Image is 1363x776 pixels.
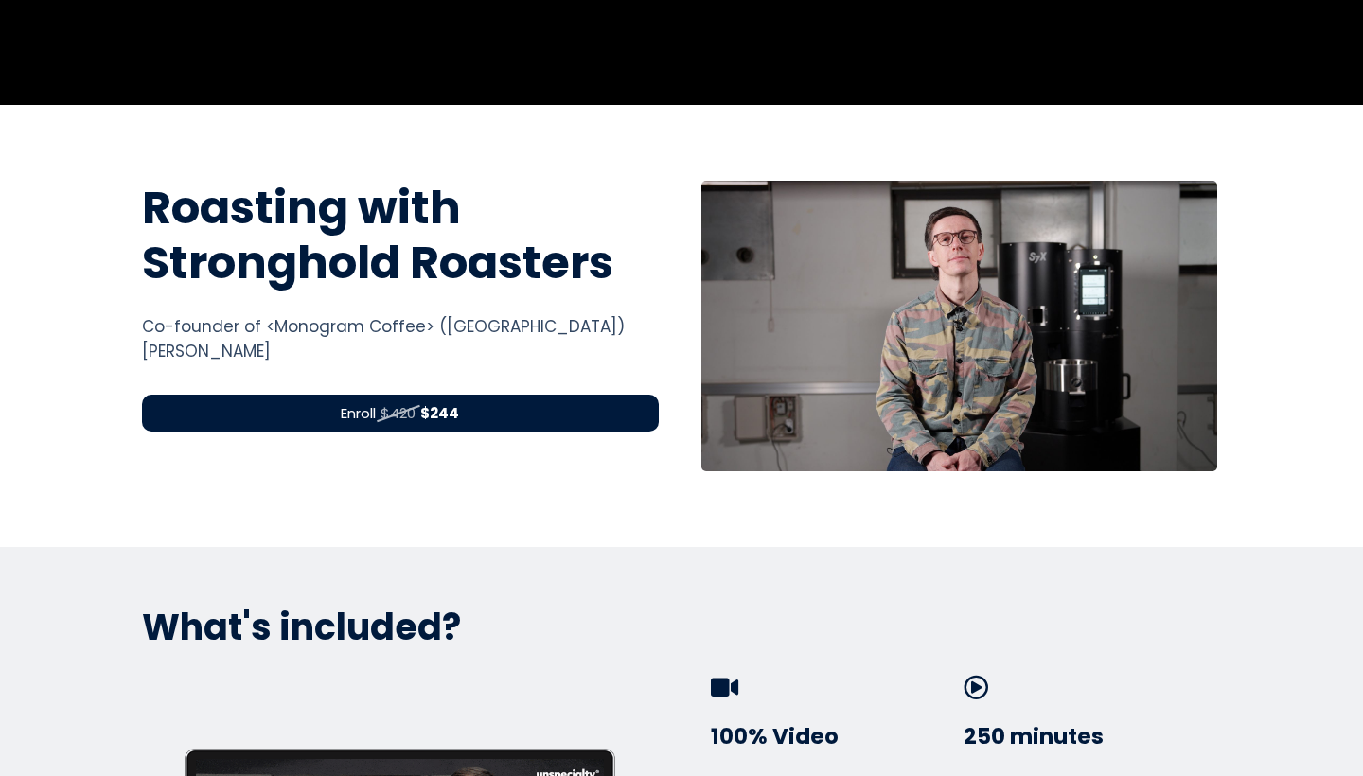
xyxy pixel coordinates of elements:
[420,403,459,423] strong: $244
[142,181,659,290] h1: Roasting with Stronghold Roasters
[142,604,1221,650] p: What's included?
[964,723,1209,751] h3: 250 minutes
[142,314,659,364] div: Co-founder of <Monogram Coffee> ([GEOGRAPHIC_DATA]) [PERSON_NAME]
[711,723,956,751] h3: 100% Video
[381,402,416,424] span: $420
[341,402,376,424] span: Enroll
